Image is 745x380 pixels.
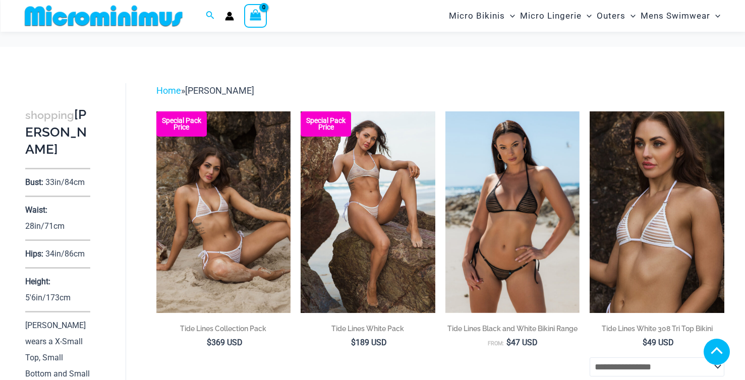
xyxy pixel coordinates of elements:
[156,85,181,96] a: Home
[506,338,538,347] bdi: 47 USD
[156,111,291,313] img: Tide Lines White 308 Tri Top 470 Thong 07
[25,177,43,187] p: Bust:
[25,221,65,231] p: 28in/71cm
[625,3,636,29] span: Menu Toggle
[597,3,625,29] span: Outers
[244,4,267,27] a: View Shopping Cart, empty
[25,249,43,259] p: Hips:
[594,3,638,29] a: OutersMenu ToggleMenu Toggle
[301,117,351,131] b: Special Pack Price
[25,277,50,286] p: Height:
[206,10,215,22] a: Search icon link
[351,338,387,347] bdi: 189 USD
[590,324,724,334] h2: Tide Lines White 308 Tri Top Bikini
[25,293,71,302] p: 5'6in/173cm
[301,111,435,313] img: Tide Lines White 350 Halter Top 470 Thong 05
[207,338,243,347] bdi: 369 USD
[590,111,724,313] img: Tide Lines White 308 Tri Top 01
[505,3,515,29] span: Menu Toggle
[45,177,85,187] p: 33in/84cm
[445,324,580,334] h2: Tide Lines Black and White Bikini Range
[301,111,435,313] a: Tide Lines White 350 Halter Top 470 Thong 05 Tide Lines White 350 Halter Top 470 Thong 03Tide Lin...
[446,3,518,29] a: Micro BikinisMenu ToggleMenu Toggle
[25,106,90,158] h3: [PERSON_NAME]
[590,111,724,313] a: Tide Lines White 308 Tri Top 01Tide Lines White 308 Tri Top 480 Micro 04Tide Lines White 308 Tri ...
[225,12,234,21] a: Account icon link
[156,85,254,96] span: »
[506,338,511,347] span: $
[638,3,723,29] a: Mens SwimwearMenu ToggleMenu Toggle
[710,3,720,29] span: Menu Toggle
[643,338,647,347] span: $
[445,111,580,313] img: Tide Lines Black 308 Tri Top 470 Thong 01
[449,3,505,29] span: Micro Bikinis
[156,324,291,337] a: Tide Lines Collection Pack
[45,249,85,259] p: 34in/86cm
[156,324,291,334] h2: Tide Lines Collection Pack
[25,109,74,121] span: shopping
[590,324,724,337] a: Tide Lines White 308 Tri Top Bikini
[445,2,725,30] nav: Site Navigation
[185,85,254,96] span: [PERSON_NAME]
[518,3,594,29] a: Micro LingerieMenu ToggleMenu Toggle
[582,3,592,29] span: Menu Toggle
[351,338,356,347] span: $
[641,3,710,29] span: Mens Swimwear
[301,324,435,337] a: Tide Lines White Pack
[156,117,207,131] b: Special Pack Price
[643,338,674,347] bdi: 49 USD
[207,338,211,347] span: $
[21,5,187,27] img: MM SHOP LOGO FLAT
[301,324,435,334] h2: Tide Lines White Pack
[25,205,47,215] p: Waist:
[445,324,580,337] a: Tide Lines Black and White Bikini Range
[445,111,580,313] a: Tide Lines Black 308 Tri Top 470 Thong 01Tide Lines White 308 Tri Top 470 Thong 03Tide Lines Whit...
[488,340,504,347] span: From:
[520,3,582,29] span: Micro Lingerie
[156,111,291,313] a: Tide Lines White 308 Tri Top 470 Thong 07 Tide Lines Black 308 Tri Top 480 Micro 01Tide Lines Bla...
